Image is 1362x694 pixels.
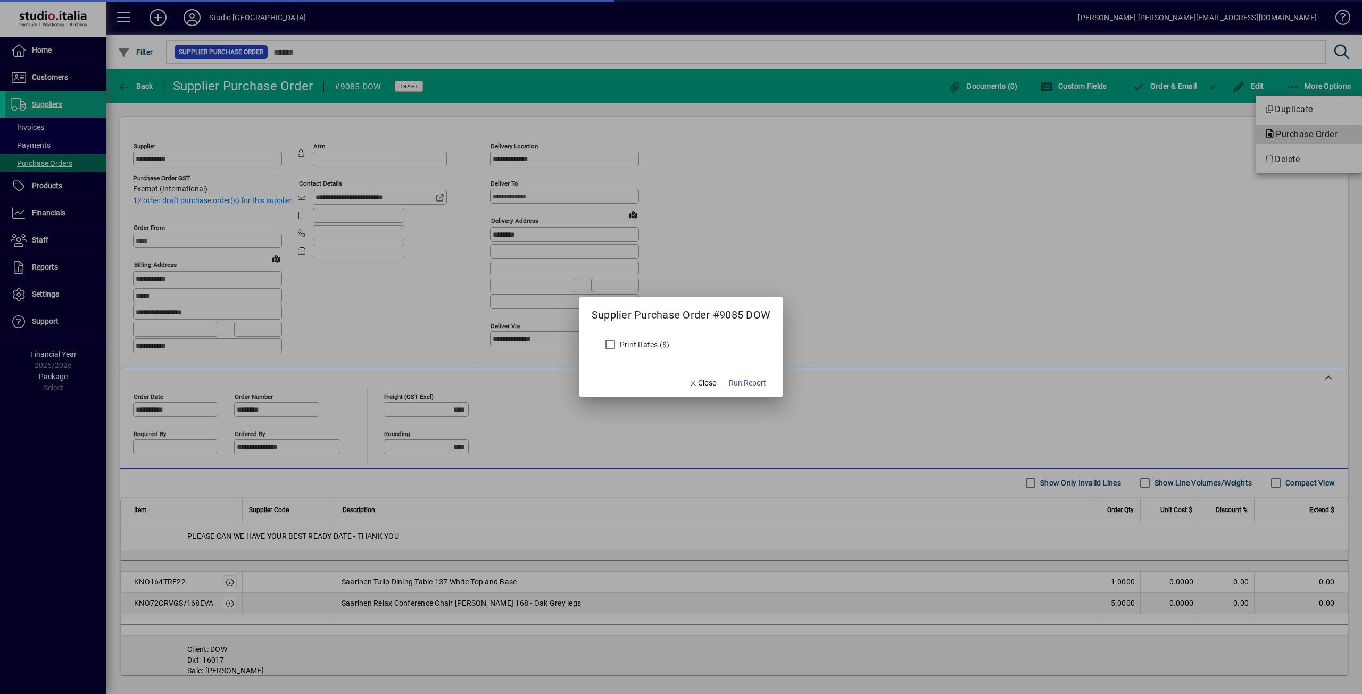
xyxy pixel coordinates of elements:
button: Close [685,373,721,392]
label: Print Rates ($) [618,339,670,350]
span: Run Report [729,378,766,389]
span: Close [689,378,717,389]
button: Run Report [725,373,770,392]
h2: Supplier Purchase Order #9085 DOW [579,297,783,323]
